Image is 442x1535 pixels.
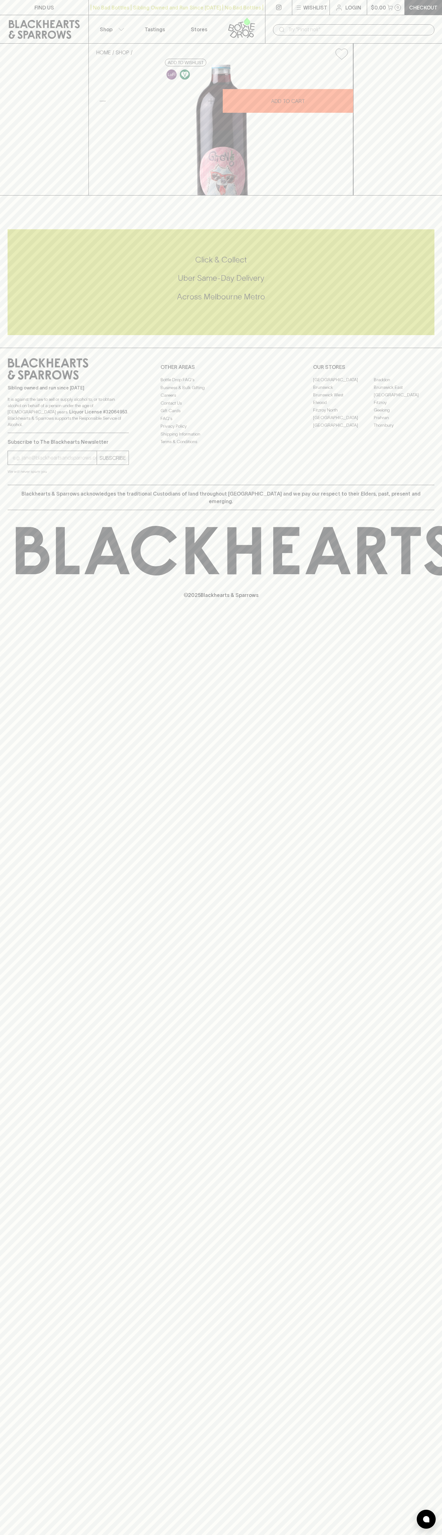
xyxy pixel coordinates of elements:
[100,454,126,462] p: SUBSCRIBE
[423,1516,429,1522] img: bubble-icon
[89,15,133,43] button: Shop
[8,292,434,302] h5: Across Melbourne Metro
[8,255,434,265] h5: Click & Collect
[371,4,386,11] p: $0.00
[374,399,434,406] a: Fitzroy
[8,468,129,475] p: We will never spam you
[303,4,327,11] p: Wishlist
[374,376,434,383] a: Braddon
[374,391,434,399] a: [GEOGRAPHIC_DATA]
[191,26,207,33] p: Stores
[271,97,305,105] p: ADD TO CART
[333,46,350,62] button: Add to wishlist
[160,430,282,438] a: Shipping Information
[8,438,129,446] p: Subscribe to The Blackhearts Newsletter
[313,406,374,414] a: Fitzroy North
[288,25,429,35] input: Try "Pinot noir"
[8,273,434,283] h5: Uber Same-Day Delivery
[223,89,353,113] button: ADD TO CART
[313,383,374,391] a: Brunswick
[96,50,111,55] a: HOME
[160,363,282,371] p: OTHER AREAS
[374,406,434,414] a: Geelong
[8,229,434,335] div: Call to action block
[177,15,221,43] a: Stores
[160,384,282,391] a: Business & Bulk Gifting
[409,4,438,11] p: Checkout
[160,399,282,407] a: Contact Us
[13,453,97,463] input: e.g. jane@blackheartsandsparrows.com.au
[69,409,127,414] strong: Liquor License #32064953
[160,423,282,430] a: Privacy Policy
[8,396,129,428] p: It is against the law to sell or supply alcohol to, or to obtain alcohol on behalf of a person un...
[178,68,191,81] a: Made without the use of any animal products.
[91,65,353,195] img: 40010.png
[313,363,434,371] p: OUR STORES
[145,26,165,33] p: Tastings
[313,421,374,429] a: [GEOGRAPHIC_DATA]
[313,414,374,421] a: [GEOGRAPHIC_DATA]
[8,385,129,391] p: Sibling owned and run since [DATE]
[34,4,54,11] p: FIND US
[345,4,361,11] p: Login
[160,415,282,422] a: FAQ's
[397,6,399,9] p: 0
[313,399,374,406] a: Elwood
[165,68,178,81] a: Some may call it natural, others minimum intervention, either way, it’s hands off & maybe even a ...
[313,391,374,399] a: Brunswick West
[313,376,374,383] a: [GEOGRAPHIC_DATA]
[160,438,282,446] a: Terms & Conditions
[116,50,129,55] a: SHOP
[160,392,282,399] a: Careers
[97,451,129,465] button: SUBSCRIBE
[165,59,206,66] button: Add to wishlist
[180,69,190,80] img: Vegan
[374,414,434,421] a: Prahran
[374,421,434,429] a: Thornbury
[133,15,177,43] a: Tastings
[100,26,112,33] p: Shop
[12,490,430,505] p: Blackhearts & Sparrows acknowledges the traditional Custodians of land throughout [GEOGRAPHIC_DAT...
[160,407,282,415] a: Gift Cards
[167,69,177,80] img: Lo-Fi
[160,376,282,384] a: Bottle Drop FAQ's
[374,383,434,391] a: Brunswick East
